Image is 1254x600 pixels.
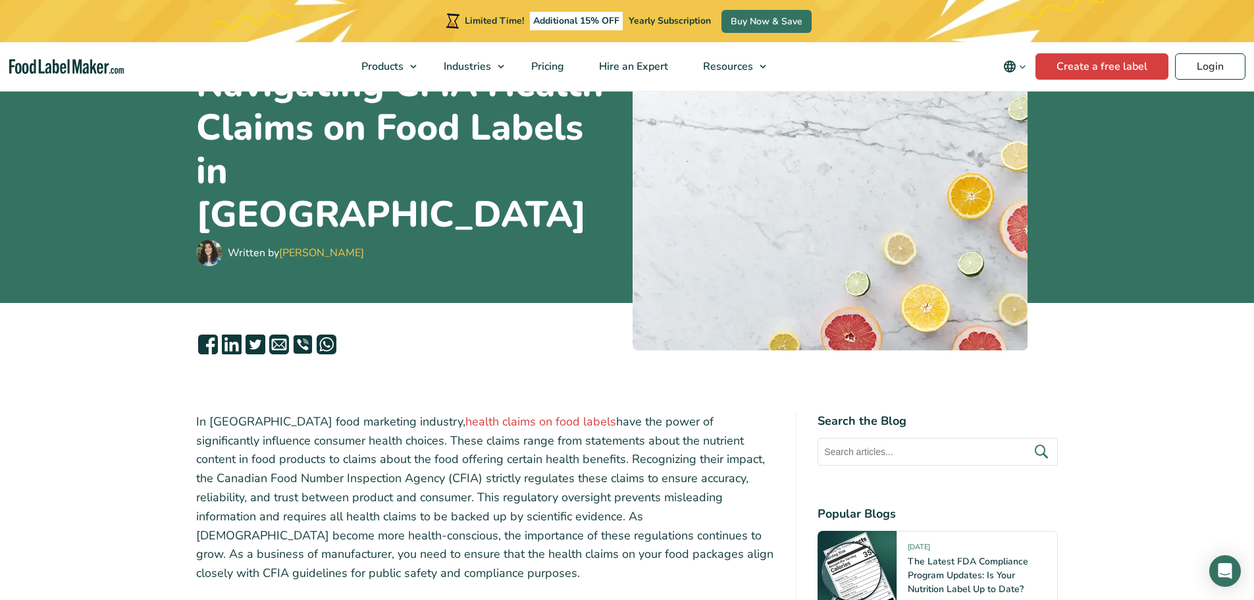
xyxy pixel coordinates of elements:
span: Resources [699,59,754,74]
a: Buy Now & Save [721,10,812,33]
a: The Latest FDA Compliance Program Updates: Is Your Nutrition Label Up to Date? [908,555,1028,595]
a: Resources [686,42,773,91]
div: Written by [228,245,364,261]
span: Products [357,59,405,74]
a: Food Label Maker homepage [9,59,124,74]
a: Hire an Expert [582,42,683,91]
a: Industries [427,42,511,91]
span: Limited Time! [465,14,524,27]
h4: Search the Blog [818,412,1058,430]
a: Pricing [514,42,579,91]
p: In [GEOGRAPHIC_DATA] food marketing industry, have the power of significantly influence consumer ... [196,412,775,583]
div: Open Intercom Messenger [1209,555,1241,587]
h4: Popular Blogs [818,505,1058,523]
a: [PERSON_NAME] [279,246,364,260]
span: Industries [440,59,492,74]
span: Pricing [527,59,565,74]
span: [DATE] [908,542,930,557]
input: Search articles... [818,438,1058,466]
span: Yearly Subscription [629,14,711,27]
a: Login [1175,53,1245,80]
a: Products [344,42,423,91]
a: health claims on food labels [465,414,616,429]
button: Change language [994,53,1035,80]
span: Additional 15% OFF [530,12,623,30]
span: Hire an Expert [595,59,669,74]
img: Maria Abi Hanna - Food Label Maker [196,240,222,266]
h1: Navigating CFIA Health Claims on Food Labels in [GEOGRAPHIC_DATA] [196,63,622,236]
a: Create a free label [1035,53,1168,80]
